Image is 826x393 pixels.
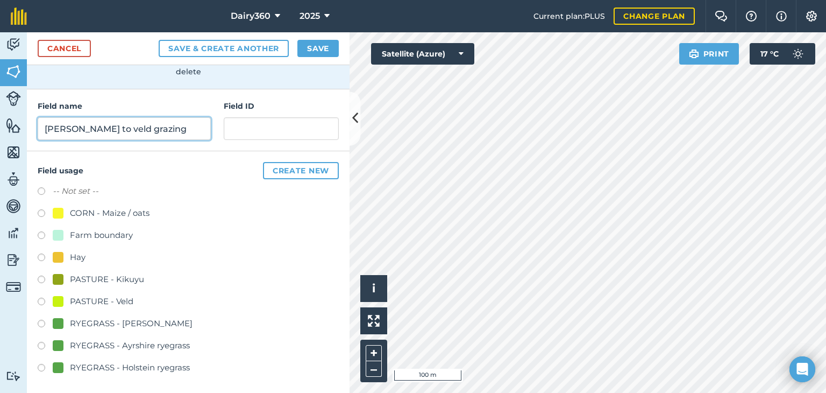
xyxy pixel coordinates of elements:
[366,345,382,361] button: +
[38,100,211,112] h4: Field name
[70,273,144,286] div: PASTURE - Kikuyu
[70,229,133,242] div: Farm boundary
[6,279,21,294] img: svg+xml;base64,PD94bWwgdmVyc2lvbj0iMS4wIiBlbmNvZGluZz0idXRmLTgiPz4KPCEtLSBHZW5lcmF0b3I6IEFkb2JlIE...
[372,282,375,295] span: i
[224,100,339,112] h4: Field ID
[70,295,133,308] div: PASTURE - Veld
[805,11,818,22] img: A cog icon
[368,315,380,327] img: Four arrows, one pointing top left, one top right, one bottom right and the last bottom left
[6,117,21,134] img: svg+xml;base64,PHN2ZyB4bWxucz0iaHR0cDovL3d3dy53My5vcmcvMjAwMC9zdmciIHdpZHRoPSI1NiIgaGVpZ2h0PSI2MC...
[159,40,289,57] button: Save & Create Another
[38,40,91,57] a: Cancel
[11,8,27,25] img: fieldmargin Logo
[360,275,387,302] button: i
[231,10,270,23] span: Dairy360
[6,37,21,53] img: svg+xml;base64,PD94bWwgdmVyc2lvbj0iMS4wIiBlbmNvZGluZz0idXRmLTgiPz4KPCEtLSBHZW5lcmF0b3I6IEFkb2JlIE...
[776,10,787,23] img: svg+xml;base64,PHN2ZyB4bWxucz0iaHR0cDovL3d3dy53My5vcmcvMjAwMC9zdmciIHdpZHRoPSIxNyIgaGVpZ2h0PSIxNy...
[371,43,474,65] button: Satellite (Azure)
[297,40,339,57] button: Save
[689,47,699,60] img: svg+xml;base64,PHN2ZyB4bWxucz0iaHR0cDovL3d3dy53My5vcmcvMjAwMC9zdmciIHdpZHRoPSIxOSIgaGVpZ2h0PSIyNC...
[6,371,21,381] img: svg+xml;base64,PD94bWwgdmVyc2lvbj0iMS4wIiBlbmNvZGluZz0idXRmLTgiPz4KPCEtLSBHZW5lcmF0b3I6IEFkb2JlIE...
[300,10,320,23] span: 2025
[70,207,149,220] div: CORN - Maize / oats
[6,252,21,268] img: svg+xml;base64,PD94bWwgdmVyc2lvbj0iMS4wIiBlbmNvZGluZz0idXRmLTgiPz4KPCEtLSBHZW5lcmF0b3I6IEFkb2JlIE...
[38,162,339,179] h4: Field usage
[715,11,728,22] img: Two speech bubbles overlapping with the left bubble in the forefront
[6,64,21,80] img: svg+xml;base64,PHN2ZyB4bWxucz0iaHR0cDovL3d3dy53My5vcmcvMjAwMC9zdmciIHdpZHRoPSI1NiIgaGVpZ2h0PSI2MC...
[53,185,98,198] label: -- Not set --
[6,171,21,187] img: svg+xml;base64,PD94bWwgdmVyc2lvbj0iMS4wIiBlbmNvZGluZz0idXRmLTgiPz4KPCEtLSBHZW5lcmF0b3I6IEFkb2JlIE...
[787,43,809,65] img: svg+xml;base64,PD94bWwgdmVyc2lvbj0iMS4wIiBlbmNvZGluZz0idXRmLTgiPz4KPCEtLSBHZW5lcmF0b3I6IEFkb2JlIE...
[614,8,695,25] a: Change plan
[366,361,382,377] button: –
[789,356,815,382] div: Open Intercom Messenger
[745,11,758,22] img: A question mark icon
[679,43,739,65] button: Print
[760,43,779,65] span: 17 ° C
[70,361,190,374] div: RYEGRASS - Holstein ryegrass
[6,225,21,241] img: svg+xml;base64,PD94bWwgdmVyc2lvbj0iMS4wIiBlbmNvZGluZz0idXRmLTgiPz4KPCEtLSBHZW5lcmF0b3I6IEFkb2JlIE...
[70,251,86,264] div: Hay
[533,10,605,22] span: Current plan : PLUS
[6,198,21,214] img: svg+xml;base64,PD94bWwgdmVyc2lvbj0iMS4wIiBlbmNvZGluZz0idXRmLTgiPz4KPCEtLSBHZW5lcmF0b3I6IEFkb2JlIE...
[70,339,190,352] div: RYEGRASS - Ayrshire ryegrass
[750,43,815,65] button: 17 °C
[6,144,21,160] img: svg+xml;base64,PHN2ZyB4bWxucz0iaHR0cDovL3d3dy53My5vcmcvMjAwMC9zdmciIHdpZHRoPSI1NiIgaGVpZ2h0PSI2MC...
[263,162,339,179] button: Create new
[70,317,193,330] div: RYEGRASS - [PERSON_NAME]
[6,91,21,106] img: svg+xml;base64,PD94bWwgdmVyc2lvbj0iMS4wIiBlbmNvZGluZz0idXRmLTgiPz4KPCEtLSBHZW5lcmF0b3I6IEFkb2JlIE...
[38,54,339,78] p: Click and drag the field boundary/points to edit or double click points to delete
